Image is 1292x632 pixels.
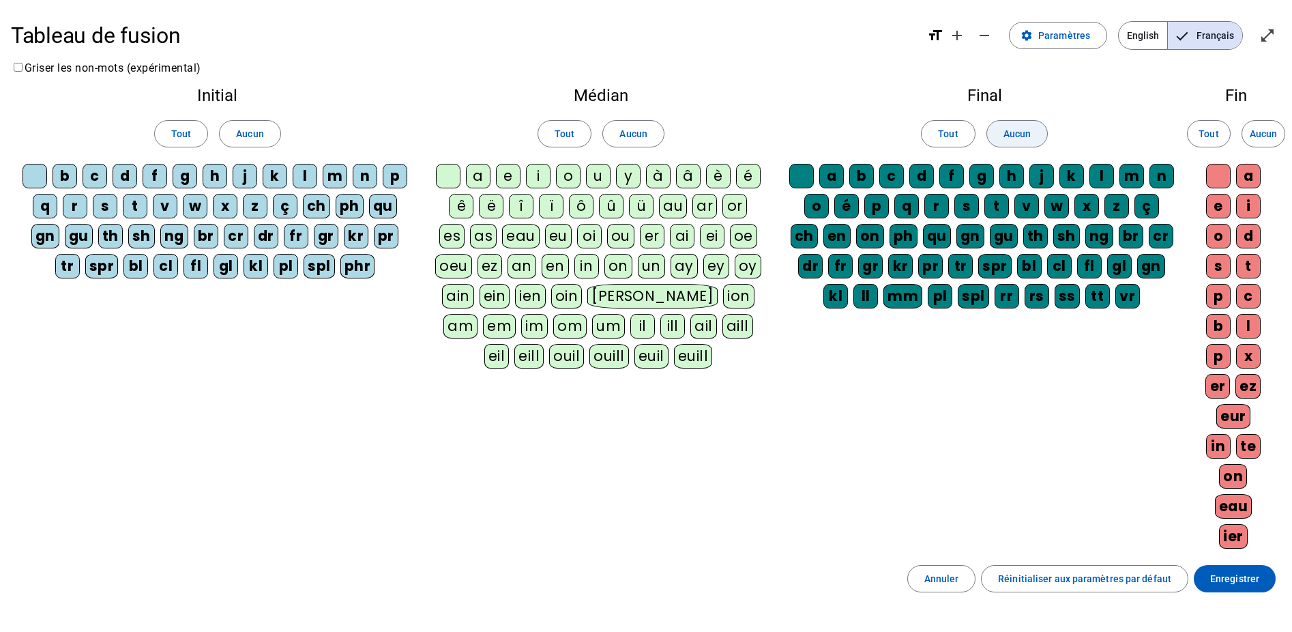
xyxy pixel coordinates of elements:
[1259,27,1276,44] mat-icon: open_in_full
[722,194,747,218] div: or
[1119,224,1143,248] div: br
[1236,164,1261,188] div: a
[1107,254,1132,278] div: gl
[723,284,754,308] div: ion
[918,254,943,278] div: pr
[864,194,889,218] div: p
[1206,434,1231,459] div: in
[956,224,984,248] div: gn
[11,14,916,57] h1: Tableau de fusion
[834,194,859,218] div: é
[1206,344,1231,369] div: p
[722,314,753,339] div: aill
[1236,314,1261,339] div: l
[549,344,584,369] div: ouil
[483,314,516,339] div: em
[160,224,188,248] div: ng
[998,571,1171,587] span: Réinitialiser aux paramètres par défaut
[284,224,308,248] div: fr
[1038,27,1090,44] span: Paramètres
[1236,344,1261,369] div: x
[480,284,510,308] div: ein
[735,254,761,278] div: oy
[927,27,943,44] mat-icon: format_size
[858,254,883,278] div: gr
[22,87,413,104] h2: Initial
[194,224,218,248] div: br
[1119,22,1167,49] span: English
[369,194,397,218] div: qu
[949,27,965,44] mat-icon: add
[173,164,197,188] div: g
[274,254,298,278] div: pl
[545,224,572,248] div: eu
[823,224,851,248] div: en
[1216,404,1250,429] div: eur
[798,254,823,278] div: dr
[83,164,107,188] div: c
[183,194,207,218] div: w
[171,126,191,142] span: Tout
[93,194,117,218] div: s
[203,164,227,188] div: h
[553,314,587,339] div: om
[509,194,533,218] div: î
[336,194,364,218] div: ph
[1236,254,1261,278] div: t
[939,164,964,188] div: f
[1014,194,1039,218] div: v
[971,22,998,49] button: Diminuer la taille de la police
[638,254,665,278] div: un
[981,565,1188,592] button: Réinitialiser aux paramètres par défaut
[526,164,550,188] div: i
[676,164,701,188] div: â
[470,224,497,248] div: as
[55,254,80,278] div: tr
[435,87,767,104] h2: Médian
[521,314,548,339] div: im
[1199,126,1218,142] span: Tout
[1168,22,1242,49] span: Français
[1009,22,1107,49] button: Paramètres
[449,194,473,218] div: ê
[502,224,540,248] div: eau
[515,284,546,308] div: ien
[1085,224,1113,248] div: ng
[243,194,267,218] div: z
[592,314,625,339] div: um
[1077,254,1102,278] div: fl
[153,254,178,278] div: cl
[646,164,671,188] div: à
[496,164,520,188] div: e
[671,254,698,278] div: ay
[879,164,904,188] div: c
[670,224,694,248] div: ai
[948,254,973,278] div: tr
[1115,284,1140,308] div: vr
[938,126,958,142] span: Tout
[303,194,330,218] div: ch
[1137,254,1165,278] div: gn
[969,164,994,188] div: g
[1206,224,1231,248] div: o
[700,224,724,248] div: ei
[214,254,238,278] div: gl
[113,164,137,188] div: d
[1149,164,1174,188] div: n
[1206,314,1231,339] div: b
[943,22,971,49] button: Augmenter la taille de la police
[984,194,1009,218] div: t
[1215,494,1252,519] div: eau
[273,194,297,218] div: ç
[53,164,77,188] div: b
[659,194,687,218] div: au
[1210,571,1259,587] span: Enregistrer
[466,164,490,188] div: a
[508,254,536,278] div: an
[791,224,818,248] div: ch
[1206,254,1231,278] div: s
[828,254,853,278] div: fr
[630,314,655,339] div: il
[1029,164,1054,188] div: j
[1085,284,1110,308] div: tt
